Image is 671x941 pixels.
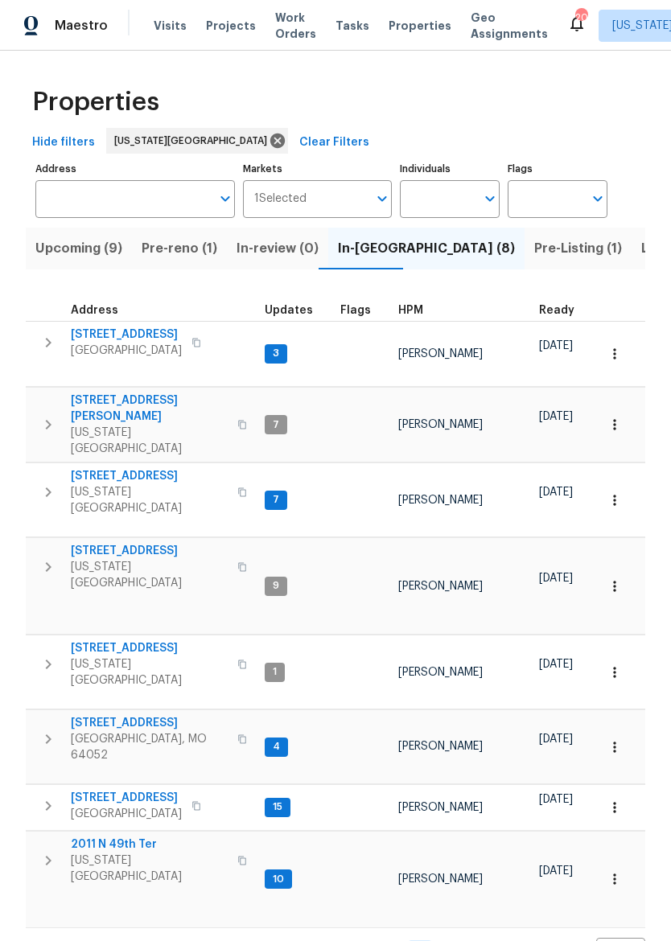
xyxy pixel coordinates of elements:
[371,187,393,210] button: Open
[71,715,228,731] span: [STREET_ADDRESS]
[32,94,159,110] span: Properties
[71,343,182,359] span: [GEOGRAPHIC_DATA]
[275,10,316,42] span: Work Orders
[71,327,182,343] span: [STREET_ADDRESS]
[266,665,283,679] span: 1
[534,237,622,260] span: Pre-Listing (1)
[389,18,451,34] span: Properties
[265,305,313,316] span: Updates
[71,640,228,656] span: [STREET_ADDRESS]
[71,305,118,316] span: Address
[508,164,607,174] label: Flags
[539,340,573,351] span: [DATE]
[335,20,369,31] span: Tasks
[398,419,483,430] span: [PERSON_NAME]
[400,164,500,174] label: Individuals
[539,305,589,316] div: Earliest renovation start date (first business day after COE or Checkout)
[266,873,290,886] span: 10
[479,187,501,210] button: Open
[539,305,574,316] span: Ready
[71,853,228,885] span: [US_STATE][GEOGRAPHIC_DATA]
[32,133,95,153] span: Hide filters
[142,237,217,260] span: Pre-reno (1)
[299,133,369,153] span: Clear Filters
[340,305,371,316] span: Flags
[398,305,423,316] span: HPM
[71,543,228,559] span: [STREET_ADDRESS]
[539,865,573,877] span: [DATE]
[154,18,187,34] span: Visits
[55,18,108,34] span: Maestro
[254,192,307,206] span: 1 Selected
[114,133,274,149] span: [US_STATE][GEOGRAPHIC_DATA]
[575,10,587,26] div: 20
[26,128,101,158] button: Hide filters
[398,741,483,752] span: [PERSON_NAME]
[539,794,573,805] span: [DATE]
[338,237,515,260] span: In-[GEOGRAPHIC_DATA] (8)
[71,484,228,516] span: [US_STATE][GEOGRAPHIC_DATA]
[266,800,289,814] span: 15
[266,740,286,754] span: 4
[206,18,256,34] span: Projects
[71,425,228,457] span: [US_STATE][GEOGRAPHIC_DATA]
[266,418,286,432] span: 7
[243,164,393,174] label: Markets
[293,128,376,158] button: Clear Filters
[266,347,286,360] span: 3
[539,487,573,498] span: [DATE]
[398,873,483,885] span: [PERSON_NAME]
[539,659,573,670] span: [DATE]
[398,581,483,592] span: [PERSON_NAME]
[587,187,609,210] button: Open
[71,836,228,853] span: 2011 N 49th Ter
[71,392,228,425] span: [STREET_ADDRESS][PERSON_NAME]
[539,573,573,584] span: [DATE]
[35,164,235,174] label: Address
[35,237,122,260] span: Upcoming (9)
[106,128,288,154] div: [US_STATE][GEOGRAPHIC_DATA]
[539,733,573,745] span: [DATE]
[398,802,483,813] span: [PERSON_NAME]
[398,348,483,360] span: [PERSON_NAME]
[398,495,483,506] span: [PERSON_NAME]
[71,806,182,822] span: [GEOGRAPHIC_DATA]
[71,790,182,806] span: [STREET_ADDRESS]
[237,237,319,260] span: In-review (0)
[71,559,228,591] span: [US_STATE][GEOGRAPHIC_DATA]
[266,579,286,593] span: 9
[539,411,573,422] span: [DATE]
[71,656,228,688] span: [US_STATE][GEOGRAPHIC_DATA]
[398,667,483,678] span: [PERSON_NAME]
[71,468,228,484] span: [STREET_ADDRESS]
[471,10,548,42] span: Geo Assignments
[71,731,228,763] span: [GEOGRAPHIC_DATA], MO 64052
[214,187,237,210] button: Open
[266,493,286,507] span: 7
